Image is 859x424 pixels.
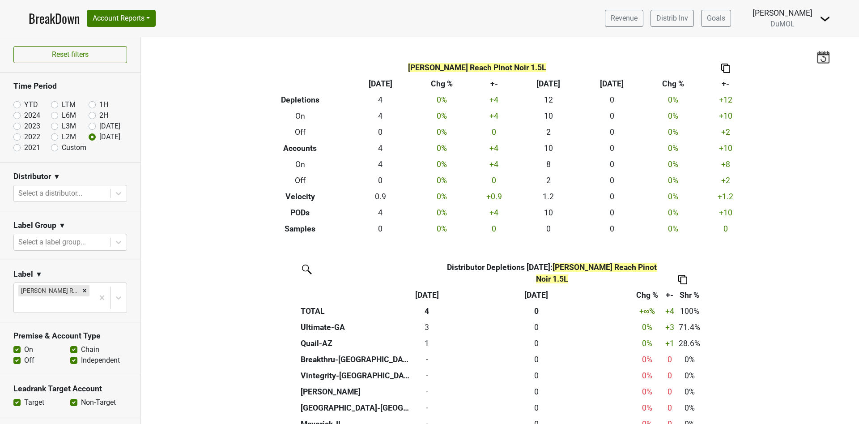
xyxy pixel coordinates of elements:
[605,10,643,27] a: Revenue
[580,140,644,156] td: 0
[415,402,439,414] div: -
[631,287,663,304] th: Chg %: activate to sort column ascending
[24,142,40,153] label: 2021
[412,92,472,108] td: 0 %
[472,140,517,156] td: +4
[644,205,703,221] td: 0 %
[412,304,441,320] th: 4
[62,142,86,153] label: Custom
[13,221,56,230] h3: Label Group
[24,355,34,366] label: Off
[99,110,108,121] label: 2H
[753,7,812,19] div: [PERSON_NAME]
[580,108,644,124] td: 0
[252,108,349,124] th: On
[443,338,629,349] div: 0
[644,108,703,124] td: 0 %
[443,321,629,333] div: 0
[24,99,38,110] label: YTD
[299,400,413,416] th: [GEOGRAPHIC_DATA]-[GEOGRAPHIC_DATA]
[676,336,703,352] td: 28.6%
[299,261,313,276] img: filter
[13,384,127,394] h3: Leadrank Target Account
[13,331,127,341] h3: Premise & Account Type
[252,172,349,188] th: Off
[701,10,731,27] a: Goals
[644,156,703,172] td: 0 %
[443,354,629,365] div: 0
[252,188,349,205] th: Velocity
[62,99,76,110] label: LTM
[441,287,631,304] th: Oct '24: activate to sort column ascending
[13,46,127,63] button: Reset filters
[412,140,472,156] td: 0 %
[651,10,694,27] a: Distrib Inv
[644,92,703,108] td: 0 %
[252,92,349,108] th: Depletions
[644,188,703,205] td: 0 %
[412,76,472,92] th: Chg %
[631,368,663,384] td: 0 %
[24,344,33,355] label: On
[349,92,412,108] td: 4
[349,108,412,124] td: 4
[665,370,674,381] div: 0
[87,10,156,27] button: Account Reports
[299,287,413,304] th: &nbsp;: activate to sort column ascending
[472,92,517,108] td: +4
[349,172,412,188] td: 0
[18,285,80,296] div: [PERSON_NAME] Reach Pinot Noir 1.5L
[676,352,703,368] td: 0%
[299,384,413,400] th: [PERSON_NAME]
[441,336,631,352] th: 0
[703,124,748,140] td: +2
[299,304,413,320] th: TOTAL
[517,205,580,221] td: 10
[81,344,99,355] label: Chain
[644,172,703,188] td: 0 %
[99,99,108,110] label: 1H
[441,400,631,416] th: 0
[412,287,441,304] th: Oct '25: activate to sort column ascending
[703,205,748,221] td: +10
[721,64,730,73] img: Copy to clipboard
[443,386,629,398] div: 0
[580,221,644,237] td: 0
[349,140,412,156] td: 4
[441,320,631,336] th: 0
[24,110,40,121] label: 2024
[665,321,674,333] div: +3
[678,275,687,284] img: Copy to clipboard
[644,221,703,237] td: 0 %
[412,352,441,368] td: 0
[676,304,703,320] td: 100%
[62,121,76,132] label: L3M
[703,172,748,188] td: +2
[663,287,676,304] th: +-: activate to sort column ascending
[703,108,748,124] td: +10
[412,124,472,140] td: 0 %
[62,110,76,121] label: L6M
[13,172,51,181] h3: Distributor
[441,368,631,384] th: 0
[349,188,412,205] td: 0.9
[412,108,472,124] td: 0 %
[299,352,413,368] th: Breakthru-[GEOGRAPHIC_DATA]
[536,263,657,283] span: [PERSON_NAME] Reach Pinot Noir 1.5L
[81,355,120,366] label: Independent
[412,221,472,237] td: 0 %
[412,188,472,205] td: 0 %
[517,124,580,140] td: 2
[703,156,748,172] td: +8
[412,205,472,221] td: 0 %
[676,400,703,416] td: 0%
[517,140,580,156] td: 10
[703,188,748,205] td: +1.2
[349,205,412,221] td: 4
[299,368,413,384] th: Vintegrity-[GEOGRAPHIC_DATA]
[412,384,441,400] td: 0
[349,124,412,140] td: 0
[252,124,349,140] th: Off
[472,221,517,237] td: 0
[517,188,580,205] td: 1.2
